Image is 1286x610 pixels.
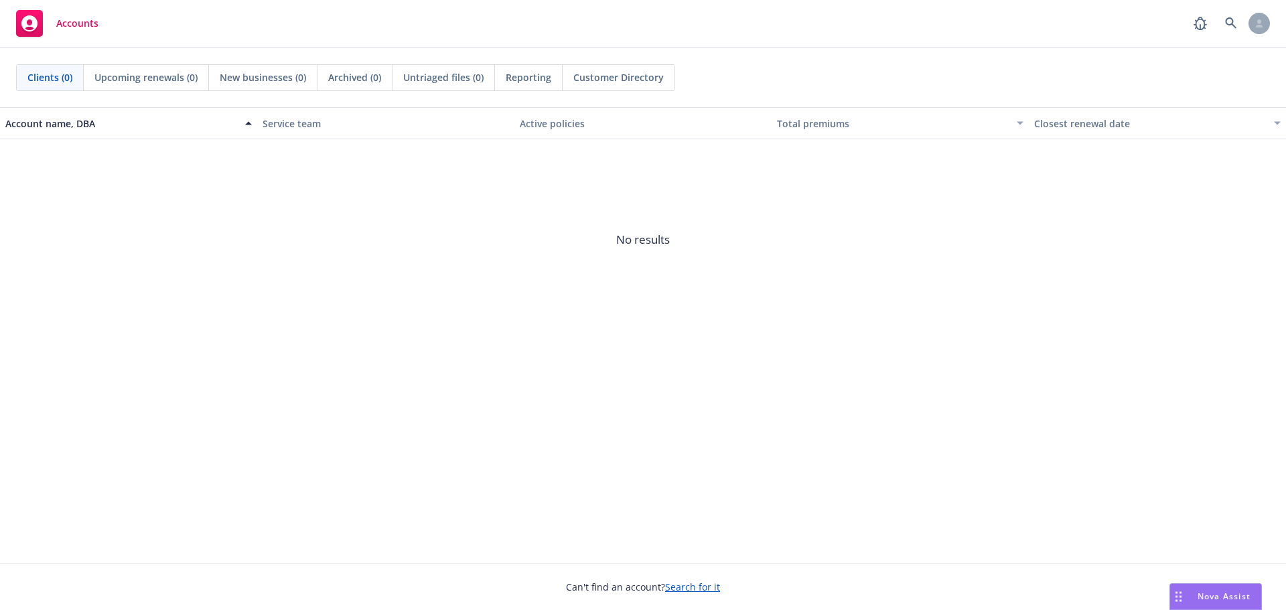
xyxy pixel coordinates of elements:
div: Closest renewal date [1034,117,1266,131]
button: Total premiums [772,107,1029,139]
span: Customer Directory [573,70,664,84]
span: Nova Assist [1198,591,1251,602]
div: Drag to move [1170,584,1187,609]
button: Closest renewal date [1029,107,1286,139]
span: Untriaged files (0) [403,70,484,84]
span: Accounts [56,18,98,29]
div: Account name, DBA [5,117,237,131]
span: Archived (0) [328,70,381,84]
a: Search [1218,10,1244,37]
button: Service team [257,107,514,139]
a: Accounts [11,5,104,42]
a: Report a Bug [1187,10,1214,37]
span: Clients (0) [27,70,72,84]
span: Upcoming renewals (0) [94,70,198,84]
a: Search for it [665,581,720,593]
span: New businesses (0) [220,70,306,84]
div: Total premiums [777,117,1009,131]
button: Nova Assist [1169,583,1262,610]
span: Reporting [506,70,551,84]
button: Active policies [514,107,772,139]
span: Can't find an account? [566,580,720,594]
div: Active policies [520,117,766,131]
div: Service team [263,117,509,131]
